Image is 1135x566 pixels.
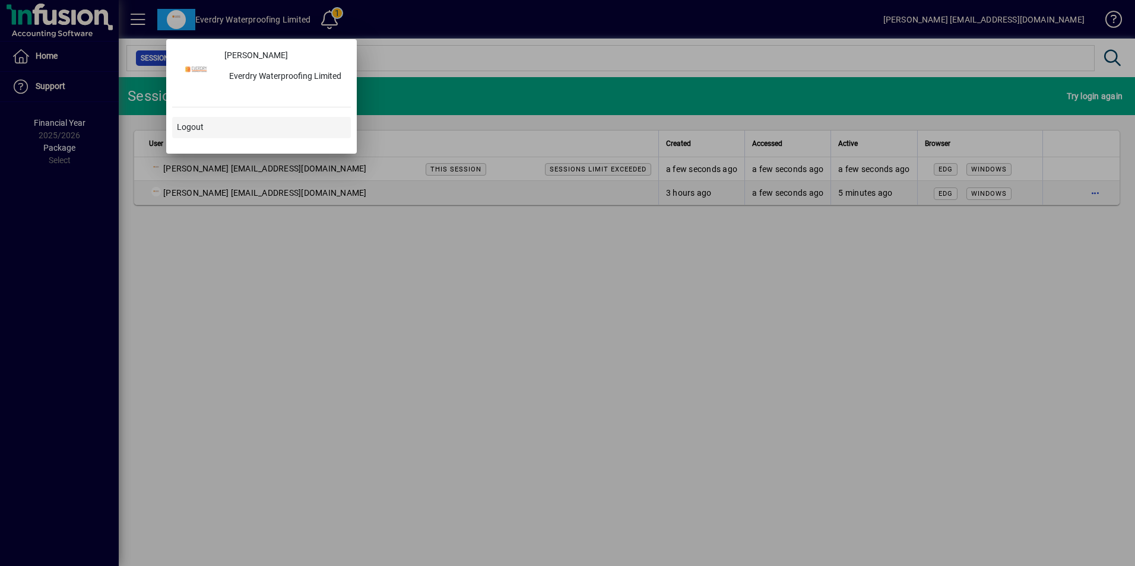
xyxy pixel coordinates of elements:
a: Profile [172,61,220,82]
a: [PERSON_NAME] [220,45,351,66]
button: Logout [172,117,351,138]
span: Logout [177,121,204,133]
span: [PERSON_NAME] [224,49,288,62]
button: Everdry Waterproofing Limited [220,66,351,88]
